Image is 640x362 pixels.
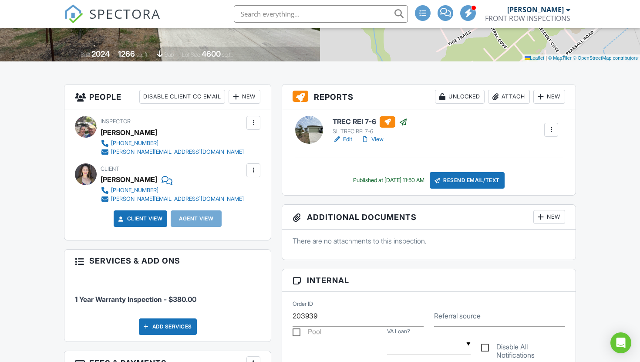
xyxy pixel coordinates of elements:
[293,300,313,308] label: Order ID
[533,210,565,224] div: New
[101,139,244,148] a: [PHONE_NUMBER]
[546,55,547,61] span: |
[548,55,572,61] a: © MapTiler
[435,90,485,104] div: Unlocked
[229,90,260,104] div: New
[64,250,271,272] h3: Services & Add ons
[81,51,90,58] span: Built
[75,295,196,304] span: 1 Year Warranty Inspection - $380.00
[89,4,161,23] span: SPECTORA
[525,55,544,61] a: Leaflet
[361,135,384,144] a: View
[282,85,576,109] h3: Reports
[333,128,408,135] div: SL TREC REI 7-6
[101,148,244,156] a: [PERSON_NAME][EMAIL_ADDRESS][DOMAIN_NAME]
[234,5,408,23] input: Search everything...
[293,328,321,338] label: Pool
[387,328,410,335] label: VA Loan?
[101,195,244,203] a: [PERSON_NAME][EMAIL_ADDRESS][DOMAIN_NAME]
[282,269,576,292] h3: Internal
[533,90,565,104] div: New
[573,55,638,61] a: © OpenStreetMap contributors
[101,118,131,125] span: Inspector
[293,236,565,246] p: There are no attachments to this inspection.
[610,332,631,353] div: Open Intercom Messenger
[139,90,225,104] div: Disable Client CC Email
[101,173,157,186] div: [PERSON_NAME]
[282,205,576,230] h3: Additional Documents
[333,135,352,144] a: Edit
[111,149,244,156] div: [PERSON_NAME][EMAIL_ADDRESS][DOMAIN_NAME]
[481,343,565,354] label: Disable All Notifications
[222,51,233,58] span: sq.ft.
[485,14,570,23] div: FRONT ROW INSPECTIONS
[64,85,271,109] h3: People
[139,318,197,335] div: Add Services
[64,4,83,24] img: The Best Home Inspection Software - Spectora
[488,90,530,104] div: Attach
[118,49,135,58] div: 1266
[353,177,424,184] div: Published at [DATE] 11:50 AM
[202,49,221,58] div: 4600
[117,214,163,223] a: Client View
[101,166,119,172] span: Client
[111,196,244,203] div: [PERSON_NAME][EMAIL_ADDRESS][DOMAIN_NAME]
[430,172,505,189] div: Resend Email/Text
[111,140,158,147] div: [PHONE_NUMBER]
[136,51,148,58] span: sq. ft.
[507,5,564,14] div: [PERSON_NAME]
[64,12,161,30] a: SPECTORA
[182,51,200,58] span: Lot Size
[101,126,157,139] div: [PERSON_NAME]
[333,116,408,128] h6: TREC REI 7-6
[101,186,244,195] a: [PHONE_NUMBER]
[164,51,174,58] span: slab
[75,279,260,311] li: Service: 1 Year Warranty Inspection
[111,187,158,194] div: [PHONE_NUMBER]
[434,311,481,321] label: Referral source
[91,49,110,58] div: 2024
[333,116,408,135] a: TREC REI 7-6 SL TREC REI 7-6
